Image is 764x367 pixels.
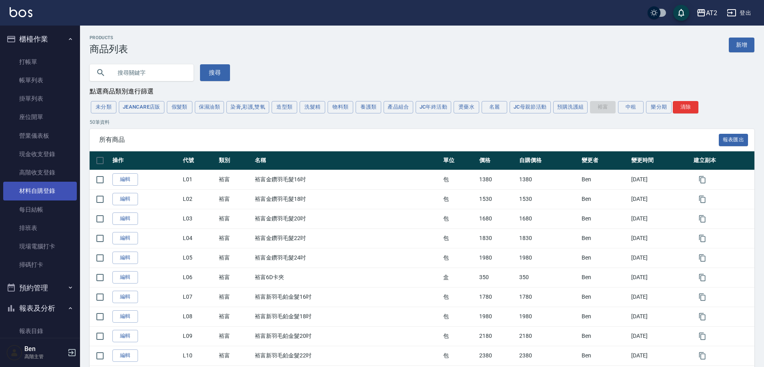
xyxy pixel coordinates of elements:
[253,287,441,307] td: 裕富新羽毛鉑金髮16吋
[253,189,441,209] td: 裕富金鑽羽毛髮18吋
[253,346,441,365] td: 裕富新羽毛鉑金髮22吋
[253,228,441,248] td: 裕富金鑽羽毛髮22吋
[253,248,441,268] td: 裕富金鑽羽毛髮24吋
[580,326,629,346] td: Ben
[6,345,22,361] img: Person
[3,256,77,274] a: 掃碼打卡
[253,307,441,326] td: 裕富新羽毛鉑金髮18吋
[580,189,629,209] td: Ben
[217,248,253,268] td: 裕富
[167,101,192,113] button: 假髮類
[112,193,138,205] a: 編輯
[477,228,517,248] td: 1830
[384,101,413,113] button: 產品組合
[517,287,580,307] td: 1780
[217,346,253,365] td: 裕富
[91,101,116,113] button: 未分類
[629,268,692,287] td: [DATE]
[217,151,253,170] th: 類別
[253,209,441,228] td: 裕富金鑽羽毛髮20吋
[517,189,580,209] td: 1530
[646,101,672,113] button: 樂分期
[3,145,77,163] a: 現金收支登錄
[181,268,217,287] td: L06
[195,101,224,113] button: 保濕油類
[253,268,441,287] td: 裕富6D卡夾
[673,101,698,113] button: 清除
[441,189,477,209] td: 包
[416,101,451,113] button: JC年終活動
[580,346,629,365] td: Ben
[580,170,629,189] td: Ben
[517,228,580,248] td: 1830
[510,101,551,113] button: JC母親節活動
[729,38,754,52] a: 新增
[217,189,253,209] td: 裕富
[441,151,477,170] th: 單位
[477,209,517,228] td: 1680
[112,212,138,225] a: 編輯
[217,307,253,326] td: 裕富
[629,228,692,248] td: [DATE]
[706,8,717,18] div: AT2
[24,353,65,360] p: 高階主管
[181,326,217,346] td: L09
[226,101,269,113] button: 染膏,彩護,雙氧
[99,136,719,144] span: 所有商品
[110,151,181,170] th: 操作
[517,151,580,170] th: 自購價格
[112,310,138,323] a: 編輯
[724,6,754,20] button: 登出
[3,29,77,50] button: 櫃檯作業
[477,326,517,346] td: 2180
[580,248,629,268] td: Ben
[719,136,748,143] a: 報表匯出
[580,287,629,307] td: Ben
[181,307,217,326] td: L08
[217,209,253,228] td: 裕富
[3,322,77,340] a: 報表目錄
[580,228,629,248] td: Ben
[693,5,720,21] button: AT2
[477,307,517,326] td: 1980
[112,271,138,284] a: 編輯
[112,232,138,244] a: 編輯
[517,326,580,346] td: 2180
[253,170,441,189] td: 裕富金鑽羽毛髮16吋
[90,35,128,40] h2: Products
[3,182,77,200] a: 材料自購登錄
[10,7,32,17] img: Logo
[517,248,580,268] td: 1980
[181,248,217,268] td: L05
[328,101,353,113] button: 物料類
[517,346,580,365] td: 2380
[3,163,77,182] a: 高階收支登錄
[477,248,517,268] td: 1980
[441,248,477,268] td: 包
[441,228,477,248] td: 包
[3,278,77,298] button: 預約管理
[217,287,253,307] td: 裕富
[629,307,692,326] td: [DATE]
[181,209,217,228] td: L03
[300,101,325,113] button: 洗髮精
[517,170,580,189] td: 1380
[181,228,217,248] td: L04
[90,87,754,96] div: 點選商品類別進行篩選
[629,346,692,365] td: [DATE]
[629,170,692,189] td: [DATE]
[629,248,692,268] td: [DATE]
[3,200,77,219] a: 每日結帳
[217,228,253,248] td: 裕富
[517,209,580,228] td: 1680
[3,298,77,319] button: 報表及分析
[112,62,187,83] input: 搜尋關鍵字
[253,151,441,170] th: 名稱
[112,173,138,186] a: 編輯
[181,189,217,209] td: L02
[3,89,77,108] a: 掛單列表
[90,119,754,126] p: 50 筆資料
[477,346,517,365] td: 2380
[441,326,477,346] td: 包
[454,101,479,113] button: 燙藥水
